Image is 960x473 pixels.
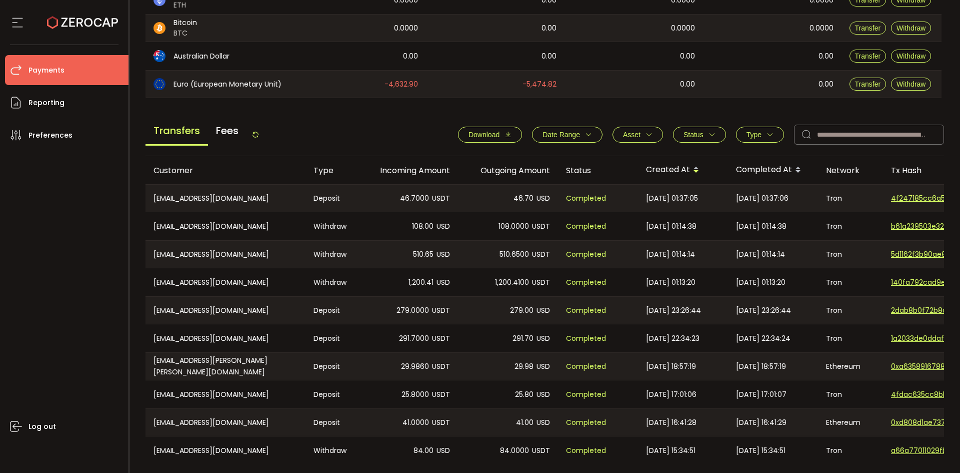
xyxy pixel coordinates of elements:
[542,131,580,139] span: Date Range
[305,409,358,436] div: Deposit
[305,241,358,268] div: Withdraw
[683,131,703,139] span: Status
[498,221,529,232] span: 108.0000
[541,23,556,34] span: 0.00
[849,50,886,63] button: Transfer
[646,361,696,372] span: [DATE] 18:57:19
[566,389,606,400] span: Completed
[515,389,533,400] span: 25.80
[849,78,886,91] button: Transfer
[436,445,450,456] span: USD
[432,193,450,204] span: USDT
[818,241,883,268] div: Tron
[855,80,881,88] span: Transfer
[532,445,550,456] span: USDT
[536,333,550,344] span: USD
[818,268,883,296] div: Tron
[432,417,450,428] span: USDT
[896,24,925,32] span: Withdraw
[532,221,550,232] span: USDT
[28,96,64,110] span: Reporting
[818,79,833,90] span: 0.00
[402,417,429,428] span: 41.0000
[458,165,558,176] div: Outgoing Amount
[401,361,429,372] span: 29.9860
[566,333,606,344] span: Completed
[566,417,606,428] span: Completed
[541,51,556,62] span: 0.00
[145,212,305,240] div: [EMAIL_ADDRESS][DOMAIN_NAME]
[736,193,788,204] span: [DATE] 01:37:06
[623,131,640,139] span: Asset
[736,221,786,232] span: [DATE] 01:14:38
[305,297,358,324] div: Deposit
[818,297,883,324] div: Tron
[536,361,550,372] span: USD
[566,305,606,316] span: Completed
[145,268,305,296] div: [EMAIL_ADDRESS][DOMAIN_NAME]
[432,305,450,316] span: USDT
[680,79,695,90] span: 0.00
[818,185,883,212] div: Tron
[818,353,883,380] div: Ethereum
[436,277,450,288] span: USD
[736,305,791,316] span: [DATE] 23:26:44
[399,333,429,344] span: 291.7000
[28,128,72,143] span: Preferences
[680,51,695,62] span: 0.00
[305,165,358,176] div: Type
[145,297,305,324] div: [EMAIL_ADDRESS][DOMAIN_NAME]
[849,22,886,35] button: Transfer
[436,221,450,232] span: USD
[818,436,883,464] div: Tron
[818,51,833,62] span: 0.00
[532,249,550,260] span: USDT
[728,162,818,179] div: Completed At
[400,193,429,204] span: 46.7000
[536,193,550,204] span: USD
[394,23,418,34] span: 0.0000
[891,50,931,63] button: Withdraw
[305,268,358,296] div: Withdraw
[358,165,458,176] div: Incoming Amount
[208,117,246,144] span: Fees
[646,417,696,428] span: [DATE] 16:41:28
[736,417,786,428] span: [DATE] 16:41:29
[536,417,550,428] span: USD
[855,52,881,60] span: Transfer
[413,249,433,260] span: 510.65
[646,249,695,260] span: [DATE] 01:14:14
[403,51,418,62] span: 0.00
[153,22,165,34] img: btc_portfolio.svg
[566,361,606,372] span: Completed
[736,361,786,372] span: [DATE] 18:57:19
[646,389,696,400] span: [DATE] 17:01:06
[173,28,197,39] span: BTC
[566,249,606,260] span: Completed
[458,127,522,143] button: Download
[910,425,960,473] div: Chat Widget
[736,333,790,344] span: [DATE] 22:34:24
[512,333,533,344] span: 291.70
[401,389,429,400] span: 25.8000
[305,324,358,352] div: Deposit
[566,193,606,204] span: Completed
[532,277,550,288] span: USDT
[413,445,433,456] span: 84.00
[736,249,785,260] span: [DATE] 01:14:14
[173,18,197,28] span: Bitcoin
[145,324,305,352] div: [EMAIL_ADDRESS][DOMAIN_NAME]
[891,78,931,91] button: Withdraw
[145,353,305,380] div: [EMAIL_ADDRESS][PERSON_NAME][PERSON_NAME][DOMAIN_NAME]
[566,277,606,288] span: Completed
[896,80,925,88] span: Withdraw
[408,277,433,288] span: 1,200.41
[532,127,602,143] button: Date Range
[468,131,499,139] span: Download
[432,361,450,372] span: USDT
[499,249,529,260] span: 510.6500
[736,277,785,288] span: [DATE] 01:13:20
[646,221,696,232] span: [DATE] 01:14:38
[432,389,450,400] span: USDT
[305,380,358,408] div: Deposit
